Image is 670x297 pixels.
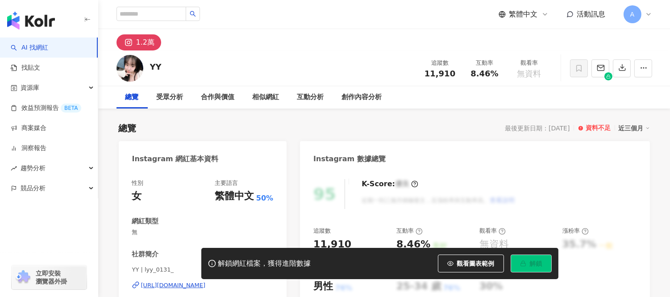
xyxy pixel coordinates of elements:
[313,238,351,251] div: 11,910
[11,104,81,113] a: 效益預測報告BETA
[136,36,154,49] div: 1.2萬
[562,227,589,235] div: 漲粉率
[215,189,254,203] div: 繁體中文
[509,9,538,19] span: 繁體中文
[215,179,238,187] div: 主要語言
[313,154,386,164] div: Instagram 數據總覽
[132,154,219,164] div: Instagram 網紅基本資料
[218,259,311,268] div: 解鎖網紅檔案，獲得進階數據
[457,260,495,267] span: 觀看圖表範例
[132,228,274,236] span: 無
[11,124,46,133] a: 商案媒合
[256,193,273,203] span: 50%
[117,34,161,50] button: 1.2萬
[479,227,506,235] div: 觀看率
[505,125,570,132] div: 最後更新日期：[DATE]
[313,227,331,235] div: 追蹤數
[297,92,324,103] div: 互動分析
[11,43,48,52] a: searchAI 找網紅
[117,55,143,82] img: KOL Avatar
[512,59,546,67] div: 觀看率
[21,78,39,98] span: 資源庫
[470,69,498,78] span: 8.46%
[313,280,333,293] div: 男性
[14,270,32,284] img: chrome extension
[21,178,46,198] span: 競品分析
[132,281,274,289] a: [URL][DOMAIN_NAME]
[36,269,67,285] span: 立即安裝 瀏覽器外掛
[396,238,430,251] div: 8.46%
[438,255,504,272] button: 觀看圖表範例
[201,92,235,103] div: 合作與價值
[157,92,183,103] div: 受眾分析
[11,165,17,172] span: rise
[12,265,87,289] a: chrome extension立即安裝 瀏覽器外掛
[630,9,635,19] span: A
[7,12,55,29] img: logo
[586,124,611,133] div: 資料不足
[190,11,196,17] span: search
[132,179,144,187] div: 性別
[11,63,40,72] a: 找貼文
[511,255,552,272] button: 解鎖
[132,217,159,226] div: 網紅類型
[141,281,206,289] div: [URL][DOMAIN_NAME]
[125,92,139,103] div: 總覽
[253,92,279,103] div: 相似網紅
[11,144,46,153] a: 洞察報告
[577,10,606,18] span: 活動訊息
[468,59,502,67] div: 互動率
[396,227,423,235] div: 互動率
[362,179,418,189] div: K-Score :
[517,69,541,78] span: 無資料
[479,238,509,251] div: 無資料
[619,122,650,134] div: 近三個月
[342,92,382,103] div: 創作內容分析
[132,189,142,203] div: 女
[119,122,137,134] div: 總覽
[423,59,457,67] div: 追蹤數
[21,158,46,178] span: 趨勢分析
[424,69,455,78] span: 11,910
[150,61,162,72] div: YY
